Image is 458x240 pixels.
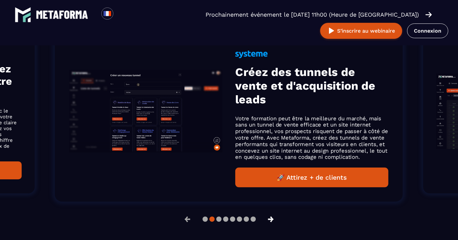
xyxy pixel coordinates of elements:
[236,51,268,58] img: icon
[425,11,432,18] img: arrow-right
[327,27,335,35] img: play
[236,115,389,161] p: Votre formation peut être la meilleure du marché, mais sans un tunnel de vente efficace et un sit...
[15,7,31,23] img: logo
[236,168,389,187] button: 🚀 Attirez + de clients
[119,11,124,19] input: Search for option
[179,211,196,227] button: ←
[36,10,88,19] img: logo
[407,23,448,38] a: Connexion
[320,23,402,39] button: S’inscrire au webinaire
[103,9,111,18] img: fr
[113,7,129,22] div: Search for option
[205,10,419,19] p: Prochainement événement le [DATE] 11h00 (Heure de [GEOGRAPHIC_DATA])
[236,66,389,106] h3: Créez des tunnels de vente et d'acquisition de leads
[262,211,279,227] button: →
[69,70,222,152] img: gif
